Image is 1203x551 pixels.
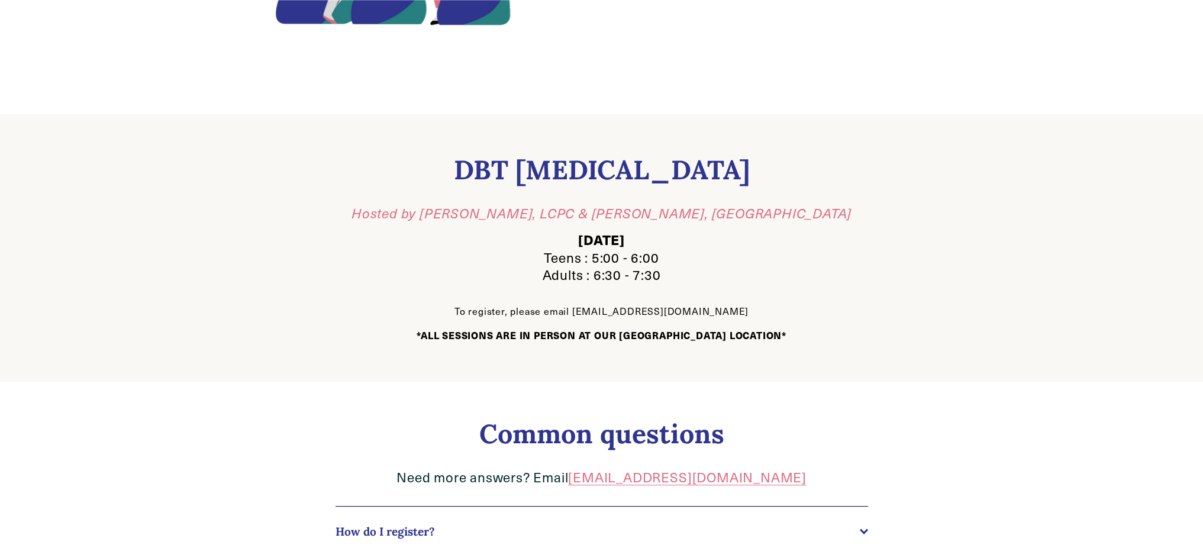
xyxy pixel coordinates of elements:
[417,328,786,342] strong: *ALL SESSIONS ARE IN PERSON AT OUR [GEOGRAPHIC_DATA] LOCATION*
[336,154,868,186] h2: DBT [MEDICAL_DATA]
[336,231,868,283] p: Teens : 5:00 - 6:00 Adults : 6:30 - 7:30
[336,418,868,450] h2: Common questions
[336,469,868,486] p: Need more answers? Email
[578,230,625,249] strong: [DATE]
[336,524,860,539] span: How do I register?
[336,293,868,342] p: To register, please email [EMAIL_ADDRESS][DOMAIN_NAME]
[351,204,852,222] em: Hosted by [PERSON_NAME], LCPC & [PERSON_NAME], [GEOGRAPHIC_DATA]
[568,468,806,486] a: [EMAIL_ADDRESS][DOMAIN_NAME]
